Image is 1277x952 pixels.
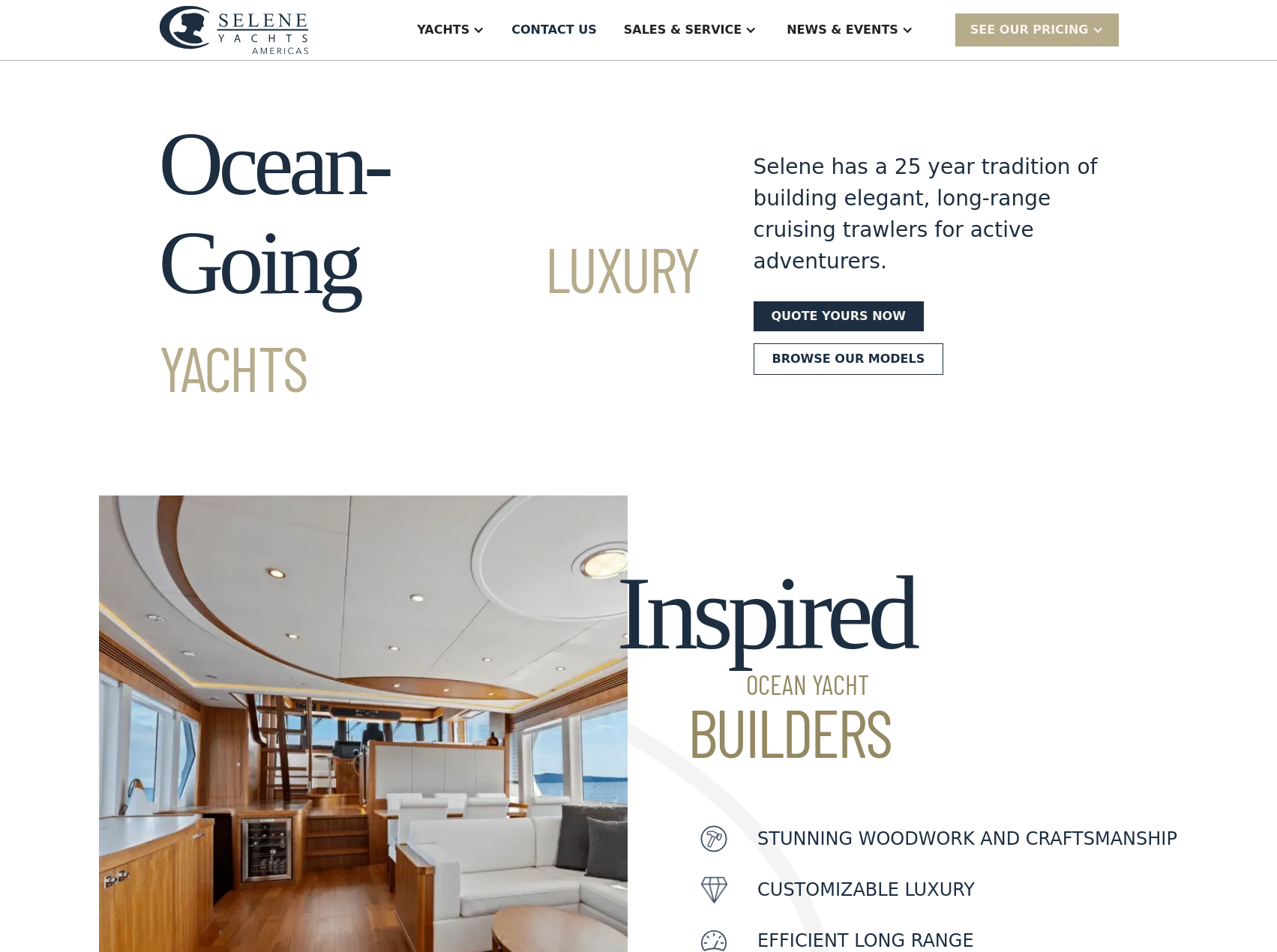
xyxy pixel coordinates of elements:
span: Luxury Yachts [159,230,700,405]
div: Selene has a 25 year tradition of building elegant, long-range cruising trawlers for active adven... [754,151,1099,277]
img: icon [700,876,727,903]
div: SEE Our Pricing [970,21,1089,39]
span: Ocean Yacht [616,671,914,698]
div: Yachts [417,21,469,39]
a: Browse our models [754,343,944,375]
span: Builders [616,698,914,765]
h2: Inspired [616,555,914,765]
div: Contact US [511,21,597,39]
img: logo [159,5,309,54]
a: Quote yours now [754,301,924,331]
h1: Ocean-Going [159,115,700,412]
div: Sales & Service [624,21,742,39]
div: News & EVENTS [787,21,898,39]
p: customizable luxury [757,876,975,903]
p: Stunning woodwork and craftsmanship [757,825,1177,852]
div: SEE Our Pricing [955,13,1119,46]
